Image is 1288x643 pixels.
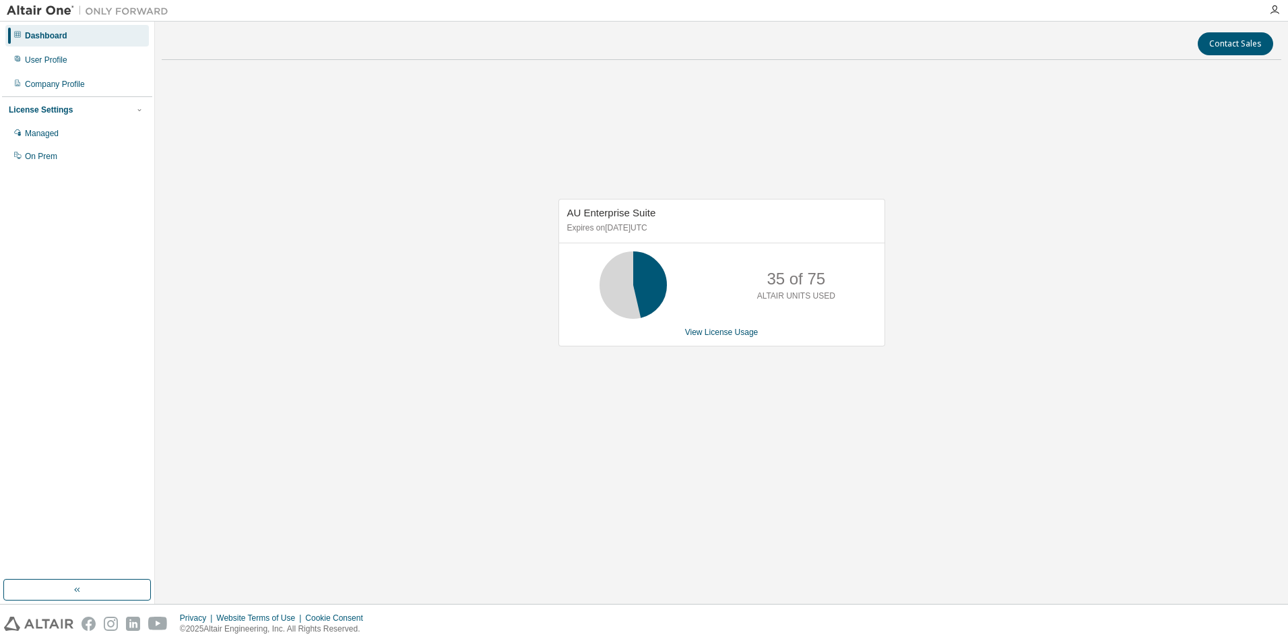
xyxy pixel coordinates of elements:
div: On Prem [25,151,57,162]
img: youtube.svg [148,617,168,631]
div: Dashboard [25,30,67,41]
img: instagram.svg [104,617,118,631]
p: © 2025 Altair Engineering, Inc. All Rights Reserved. [180,623,371,635]
p: ALTAIR UNITS USED [757,290,835,302]
img: linkedin.svg [126,617,140,631]
div: Privacy [180,613,216,623]
div: License Settings [9,104,73,115]
span: AU Enterprise Suite [567,207,656,218]
div: Website Terms of Use [216,613,305,623]
p: Expires on [DATE] UTC [567,222,873,234]
div: Cookie Consent [305,613,371,623]
div: User Profile [25,55,67,65]
img: facebook.svg [82,617,96,631]
img: altair_logo.svg [4,617,73,631]
button: Contact Sales [1198,32,1273,55]
div: Company Profile [25,79,85,90]
div: Managed [25,128,59,139]
p: 35 of 75 [767,268,825,290]
a: View License Usage [685,328,759,337]
img: Altair One [7,4,175,18]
